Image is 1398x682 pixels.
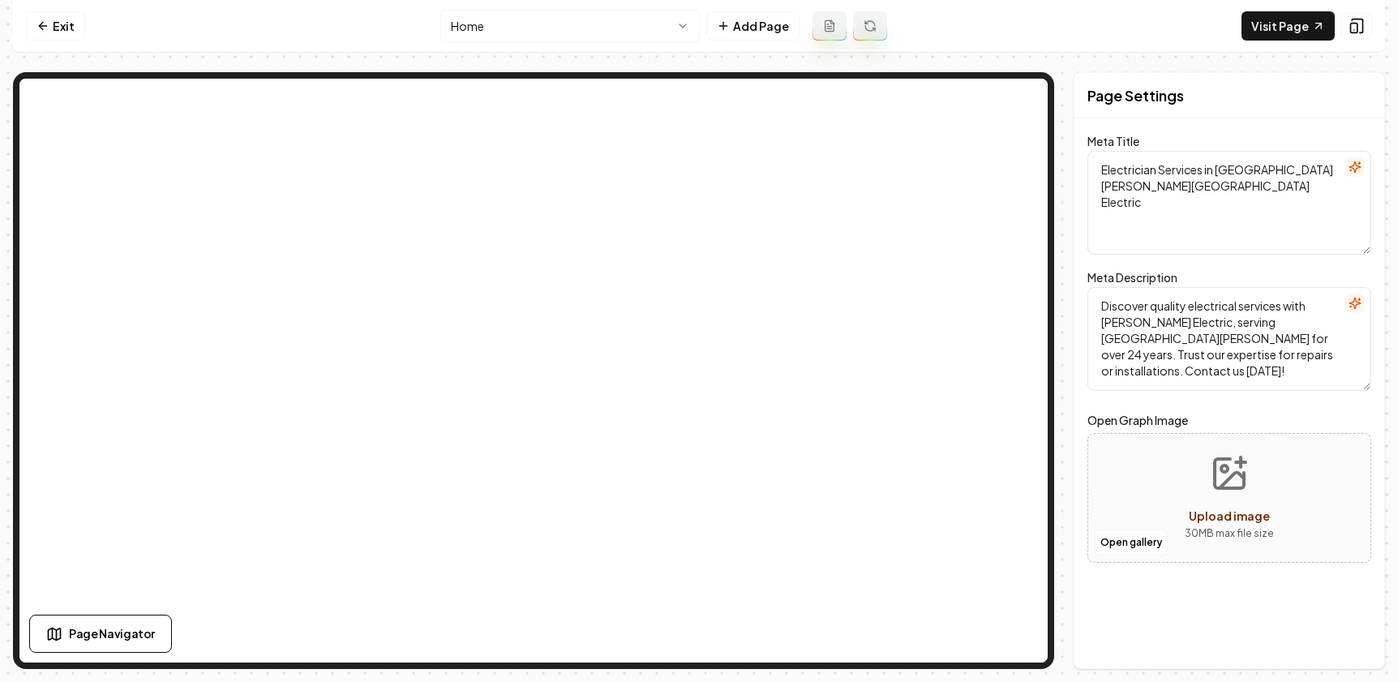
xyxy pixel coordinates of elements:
[1095,530,1168,555] button: Open gallery
[1087,84,1184,107] h2: Page Settings
[1087,134,1139,148] label: Meta Title
[706,11,800,41] button: Add Page
[1087,270,1177,285] label: Meta Description
[69,625,155,642] span: Page Navigator
[29,615,172,653] button: Page Navigator
[26,11,85,41] a: Exit
[1241,11,1335,41] a: Visit Page
[813,11,847,41] button: Add admin page prompt
[1087,410,1371,430] label: Open Graph Image
[1185,525,1274,542] p: 30 MB max file size
[1172,441,1287,555] button: Upload image
[1189,508,1270,523] span: Upload image
[853,11,887,41] button: Regenerate page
